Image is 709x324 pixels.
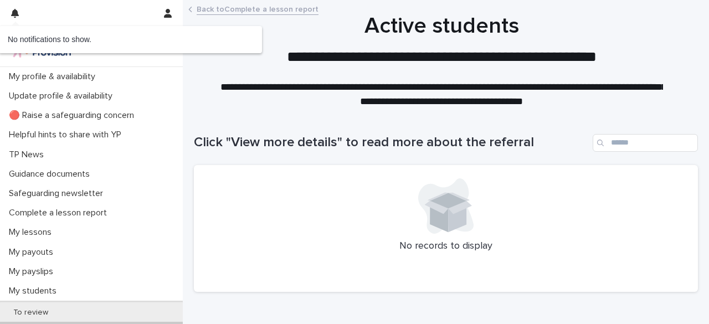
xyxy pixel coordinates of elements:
[4,71,104,82] p: My profile & availability
[197,2,318,15] a: Back toComplete a lesson report
[4,286,65,296] p: My students
[4,188,112,199] p: Safeguarding newsletter
[207,240,685,253] p: No records to display
[593,134,698,152] input: Search
[4,150,53,160] p: TP News
[4,266,62,277] p: My payslips
[4,247,62,258] p: My payouts
[194,13,690,39] h1: Active students
[4,91,121,101] p: Update profile & availability
[4,130,130,140] p: Helpful hints to share with YP
[4,227,60,238] p: My lessons
[4,110,143,121] p: 🔴 Raise a safeguarding concern
[8,35,253,44] p: No notifications to show.
[4,208,116,218] p: Complete a lesson report
[194,135,588,151] h1: Click "View more details" to read more about the referral
[4,308,57,317] p: To review
[4,169,99,179] p: Guidance documents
